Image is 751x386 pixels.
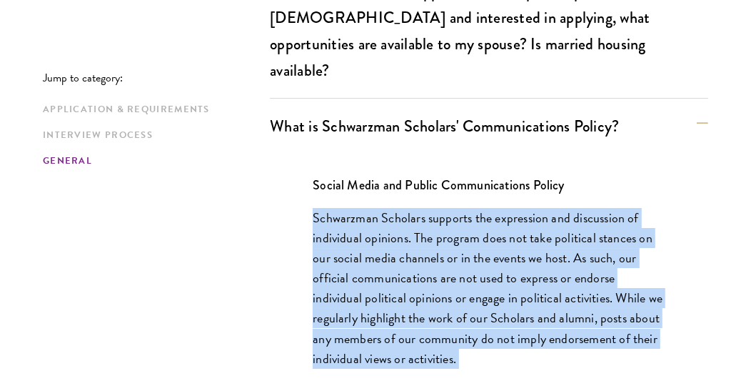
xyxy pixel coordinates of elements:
button: What is Schwarzman Scholars' Communications Policy? [270,110,708,142]
p: Jump to category: [43,71,270,84]
a: Application & Requirements [43,102,261,117]
strong: Social Media and Public Communications Policy [313,176,565,194]
p: Schwarzman Scholars supports the expression and discussion of individual opinions. The program do... [313,208,665,369]
a: Interview Process [43,128,261,143]
a: General [43,154,261,169]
